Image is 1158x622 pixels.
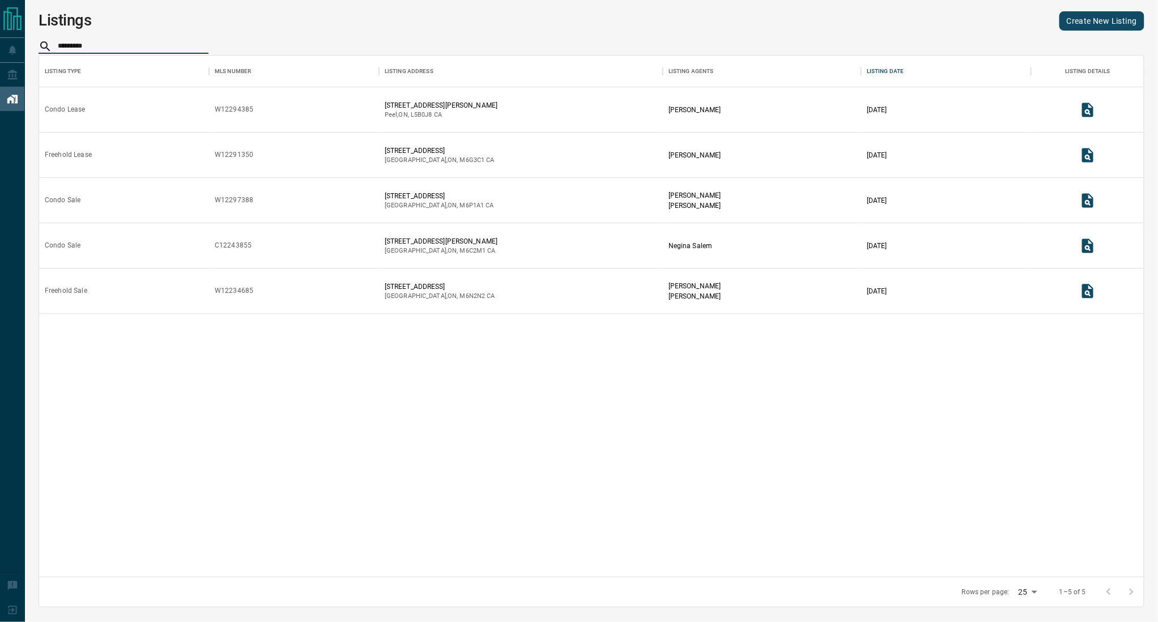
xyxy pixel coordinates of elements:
[669,241,712,251] p: Negina Salem
[215,105,253,114] div: W12294385
[385,236,497,246] p: [STREET_ADDRESS][PERSON_NAME]
[385,100,497,110] p: [STREET_ADDRESS][PERSON_NAME]
[385,191,494,201] p: [STREET_ADDRESS]
[1014,584,1041,600] div: 25
[460,202,484,209] span: m6p1a1
[867,286,887,296] p: [DATE]
[411,111,432,118] span: l5b0j8
[460,156,485,164] span: m6g3c1
[663,56,861,87] div: Listing Agents
[45,241,80,250] div: Condo Sale
[45,150,92,160] div: Freehold Lease
[215,56,251,87] div: MLS Number
[39,56,209,87] div: Listing Type
[1059,587,1086,597] p: 1–5 of 5
[1076,189,1099,212] button: View Listing Details
[1031,56,1144,87] div: Listing Details
[385,146,495,156] p: [STREET_ADDRESS]
[1076,235,1099,257] button: View Listing Details
[215,150,253,160] div: W12291350
[379,56,663,87] div: Listing Address
[669,105,721,115] p: [PERSON_NAME]
[867,150,887,160] p: [DATE]
[669,291,721,301] p: [PERSON_NAME]
[1076,99,1099,121] button: View Listing Details
[45,195,80,205] div: Condo Sale
[45,56,82,87] div: Listing Type
[1076,144,1099,167] button: View Listing Details
[669,190,721,201] p: [PERSON_NAME]
[867,56,904,87] div: Listing Date
[215,195,253,205] div: W12297388
[1076,280,1099,303] button: View Listing Details
[460,292,486,300] span: m6n2n2
[215,286,253,296] div: W12234685
[1059,11,1144,31] a: Create New Listing
[385,201,494,210] p: [GEOGRAPHIC_DATA] , ON , CA
[1065,56,1110,87] div: Listing Details
[669,281,721,291] p: [PERSON_NAME]
[867,195,887,206] p: [DATE]
[460,247,486,254] span: m6c2m1
[385,110,497,120] p: Peel , ON , CA
[385,156,495,165] p: [GEOGRAPHIC_DATA] , ON , CA
[385,282,495,292] p: [STREET_ADDRESS]
[962,587,1010,597] p: Rows per page:
[861,56,1031,87] div: Listing Date
[867,105,887,115] p: [DATE]
[385,246,497,255] p: [GEOGRAPHIC_DATA] , ON , CA
[385,292,495,301] p: [GEOGRAPHIC_DATA] , ON , CA
[669,150,721,160] p: [PERSON_NAME]
[209,56,379,87] div: MLS Number
[215,241,252,250] div: C12243855
[39,11,92,29] h1: Listings
[669,56,714,87] div: Listing Agents
[45,286,87,296] div: Freehold Sale
[669,201,721,211] p: [PERSON_NAME]
[45,105,85,114] div: Condo Lease
[385,56,433,87] div: Listing Address
[867,241,887,251] p: [DATE]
